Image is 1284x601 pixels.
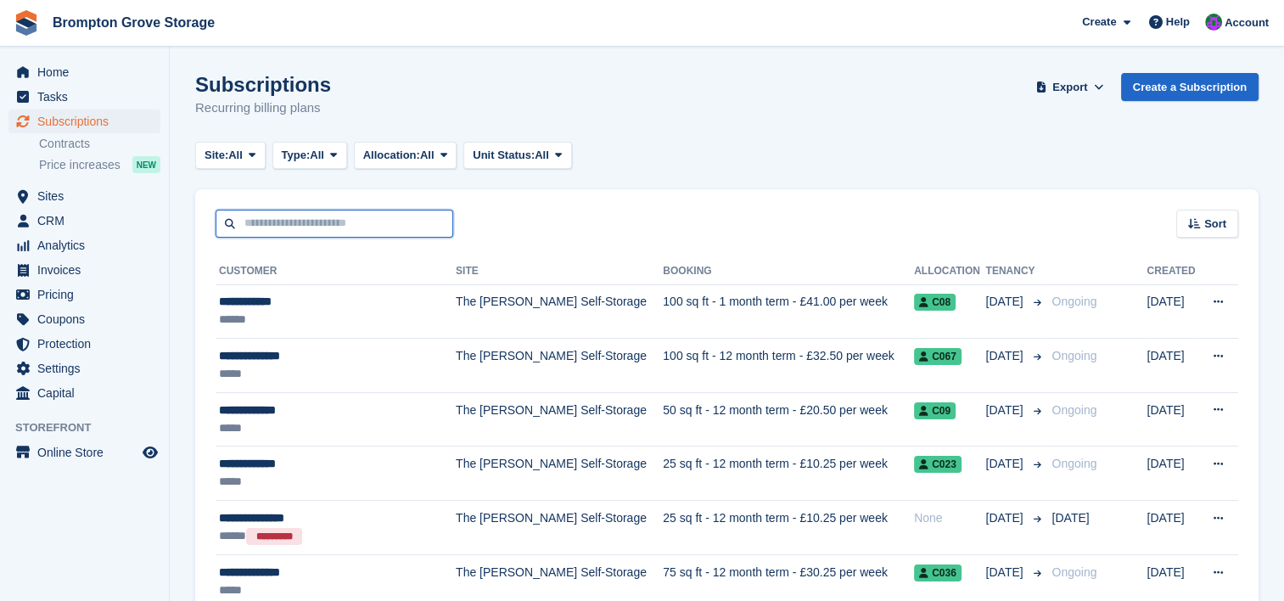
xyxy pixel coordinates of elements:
[985,455,1026,473] span: [DATE]
[310,147,324,164] span: All
[456,339,663,393] td: The [PERSON_NAME] Self-Storage
[1147,501,1199,555] td: [DATE]
[1051,511,1089,525] span: [DATE]
[15,419,169,436] span: Storefront
[37,233,139,257] span: Analytics
[216,258,456,285] th: Customer
[535,147,549,164] span: All
[985,402,1026,419] span: [DATE]
[985,347,1026,365] span: [DATE]
[205,147,228,164] span: Site:
[1225,14,1269,31] span: Account
[663,258,914,285] th: Booking
[37,381,139,405] span: Capital
[1147,284,1199,339] td: [DATE]
[8,357,160,380] a: menu
[914,258,985,285] th: Allocation
[8,381,160,405] a: menu
[37,258,139,282] span: Invoices
[140,442,160,463] a: Preview store
[456,284,663,339] td: The [PERSON_NAME] Self-Storage
[985,258,1045,285] th: Tenancy
[663,339,914,393] td: 100 sq ft - 12 month term - £32.50 per week
[914,564,962,581] span: C036
[195,73,331,96] h1: Subscriptions
[37,307,139,331] span: Coupons
[985,564,1026,581] span: [DATE]
[914,402,956,419] span: C09
[914,509,985,527] div: None
[37,357,139,380] span: Settings
[37,209,139,233] span: CRM
[8,85,160,109] a: menu
[663,447,914,501] td: 25 sq ft - 12 month term - £10.25 per week
[37,110,139,133] span: Subscriptions
[1166,14,1190,31] span: Help
[985,509,1026,527] span: [DATE]
[195,142,266,170] button: Site: All
[37,85,139,109] span: Tasks
[37,60,139,84] span: Home
[39,157,121,173] span: Price increases
[8,110,160,133] a: menu
[8,441,160,464] a: menu
[8,184,160,208] a: menu
[1204,216,1226,233] span: Sort
[1051,403,1096,417] span: Ongoing
[1051,349,1096,362] span: Ongoing
[1052,79,1087,96] span: Export
[663,501,914,555] td: 25 sq ft - 12 month term - £10.25 per week
[8,307,160,331] a: menu
[1051,295,1096,308] span: Ongoing
[663,392,914,447] td: 50 sq ft - 12 month term - £20.50 per week
[1121,73,1259,101] a: Create a Subscription
[1147,392,1199,447] td: [DATE]
[914,294,956,311] span: C08
[37,283,139,306] span: Pricing
[228,147,243,164] span: All
[354,142,457,170] button: Allocation: All
[1147,447,1199,501] td: [DATE]
[8,233,160,257] a: menu
[195,98,331,118] p: Recurring billing plans
[663,284,914,339] td: 100 sq ft - 1 month term - £41.00 per week
[914,456,962,473] span: C023
[473,147,535,164] span: Unit Status:
[1051,565,1096,579] span: Ongoing
[1082,14,1116,31] span: Create
[456,447,663,501] td: The [PERSON_NAME] Self-Storage
[46,8,221,37] a: Brompton Grove Storage
[272,142,347,170] button: Type: All
[8,209,160,233] a: menu
[37,332,139,356] span: Protection
[8,258,160,282] a: menu
[456,392,663,447] td: The [PERSON_NAME] Self-Storage
[1147,339,1199,393] td: [DATE]
[37,441,139,464] span: Online Store
[8,332,160,356] a: menu
[14,10,39,36] img: stora-icon-8386f47178a22dfd0bd8f6a31ec36ba5ce8667c1dd55bd0f319d3a0aa187defe.svg
[1147,258,1199,285] th: Created
[363,147,420,164] span: Allocation:
[132,156,160,173] div: NEW
[39,136,160,152] a: Contracts
[1205,14,1222,31] img: Jo Brock
[985,293,1026,311] span: [DATE]
[8,283,160,306] a: menu
[456,501,663,555] td: The [PERSON_NAME] Self-Storage
[463,142,571,170] button: Unit Status: All
[39,155,160,174] a: Price increases NEW
[37,184,139,208] span: Sites
[1033,73,1107,101] button: Export
[1051,457,1096,470] span: Ongoing
[8,60,160,84] a: menu
[282,147,311,164] span: Type:
[420,147,435,164] span: All
[914,348,962,365] span: C067
[456,258,663,285] th: Site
